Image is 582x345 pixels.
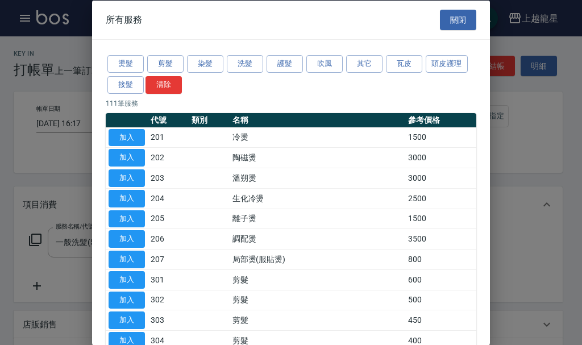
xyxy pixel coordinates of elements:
[405,188,476,209] td: 2500
[346,55,383,73] button: 其它
[386,55,422,73] button: 瓦皮
[426,55,468,73] button: 頭皮護理
[405,249,476,269] td: 800
[109,149,145,167] button: 加入
[106,98,476,108] p: 111 筆服務
[148,228,189,249] td: 206
[148,249,189,269] td: 207
[148,168,189,188] td: 203
[148,310,189,330] td: 303
[230,290,406,310] td: 剪髮
[148,188,189,209] td: 204
[405,209,476,229] td: 1500
[148,209,189,229] td: 205
[109,291,145,309] button: 加入
[405,290,476,310] td: 500
[106,14,142,25] span: 所有服務
[145,76,182,93] button: 清除
[230,209,406,229] td: 離子燙
[107,55,144,73] button: 燙髮
[230,127,406,148] td: 冷燙
[109,189,145,207] button: 加入
[230,168,406,188] td: 溫朔燙
[109,251,145,268] button: 加入
[147,55,184,73] button: 剪髮
[148,113,189,127] th: 代號
[109,169,145,187] button: 加入
[189,113,230,127] th: 類別
[306,55,343,73] button: 吹風
[230,188,406,209] td: 生化冷燙
[405,168,476,188] td: 3000
[187,55,223,73] button: 染髮
[405,127,476,148] td: 1500
[440,9,476,30] button: 關閉
[230,228,406,249] td: 調配燙
[267,55,303,73] button: 護髮
[109,230,145,248] button: 加入
[230,310,406,330] td: 剪髮
[405,147,476,168] td: 3000
[107,76,144,93] button: 接髮
[148,127,189,148] td: 201
[109,271,145,288] button: 加入
[230,147,406,168] td: 陶磁燙
[148,269,189,290] td: 301
[230,249,406,269] td: 局部燙(服貼燙)
[230,113,406,127] th: 名稱
[148,147,189,168] td: 202
[405,113,476,127] th: 參考價格
[109,210,145,227] button: 加入
[405,269,476,290] td: 600
[405,228,476,249] td: 3500
[230,269,406,290] td: 剪髮
[227,55,263,73] button: 洗髮
[405,310,476,330] td: 450
[109,128,145,146] button: 加入
[148,290,189,310] td: 302
[109,311,145,329] button: 加入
